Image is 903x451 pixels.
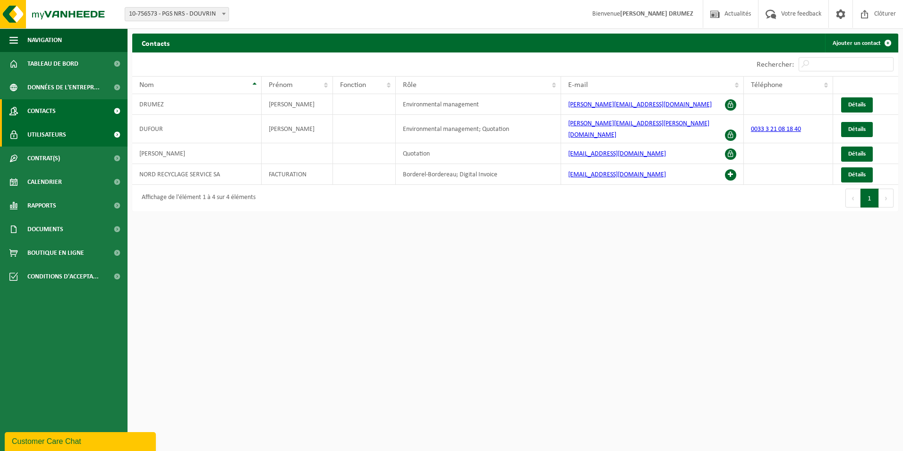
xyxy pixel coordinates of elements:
span: Tableau de bord [27,52,78,76]
label: Rechercher: [757,61,794,69]
a: [PERSON_NAME][EMAIL_ADDRESS][DOMAIN_NAME] [568,101,712,108]
a: [EMAIL_ADDRESS][DOMAIN_NAME] [568,171,666,178]
span: Fonction [340,81,366,89]
span: Utilisateurs [27,123,66,147]
span: Navigation [27,28,62,52]
span: Détails [848,172,866,178]
span: Données de l'entrepr... [27,76,100,99]
span: Contacts [27,99,56,123]
span: Détails [848,102,866,108]
span: Détails [848,126,866,132]
span: 10-756573 - PGS NRS - DOUVRIN [125,7,229,21]
td: DUFOUR [132,115,262,143]
a: 0033 3 21 08 18 40 [751,126,801,133]
h2: Contacts [132,34,179,52]
span: Documents [27,217,63,241]
span: Rapports [27,194,56,217]
td: Environmental management [396,94,561,115]
td: FACTURATION [262,164,333,185]
span: Téléphone [751,81,783,89]
td: NORD RECYCLAGE SERVICE SA [132,164,262,185]
td: Borderel-Bordereau; Digital Invoice [396,164,561,185]
td: DRUMEZ [132,94,262,115]
td: [PERSON_NAME] [262,115,333,143]
button: 1 [860,189,879,208]
span: Nom [139,81,154,89]
span: Rôle [403,81,417,89]
td: [PERSON_NAME] [132,143,262,164]
a: Détails [841,167,873,182]
button: Previous [845,189,860,208]
span: Prénom [269,81,293,89]
a: Ajouter un contact [825,34,897,52]
span: Détails [848,151,866,157]
td: Quotation [396,143,561,164]
a: [PERSON_NAME][EMAIL_ADDRESS][PERSON_NAME][DOMAIN_NAME] [568,120,709,139]
button: Next [879,189,894,208]
a: Détails [841,122,873,137]
span: Contrat(s) [27,147,60,170]
span: Calendrier [27,170,62,194]
span: 10-756573 - PGS NRS - DOUVRIN [125,8,229,21]
div: Affichage de l'élément 1 à 4 sur 4 éléments [137,190,256,207]
td: [PERSON_NAME] [262,94,333,115]
a: [EMAIL_ADDRESS][DOMAIN_NAME] [568,150,666,157]
td: Environmental management; Quotation [396,115,561,143]
a: Détails [841,97,873,113]
span: E-mail [568,81,588,89]
span: Conditions d'accepta... [27,265,99,288]
iframe: chat widget [5,430,158,451]
strong: [PERSON_NAME] DRUMEZ [620,10,693,17]
a: Détails [841,147,873,162]
span: Boutique en ligne [27,241,84,265]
